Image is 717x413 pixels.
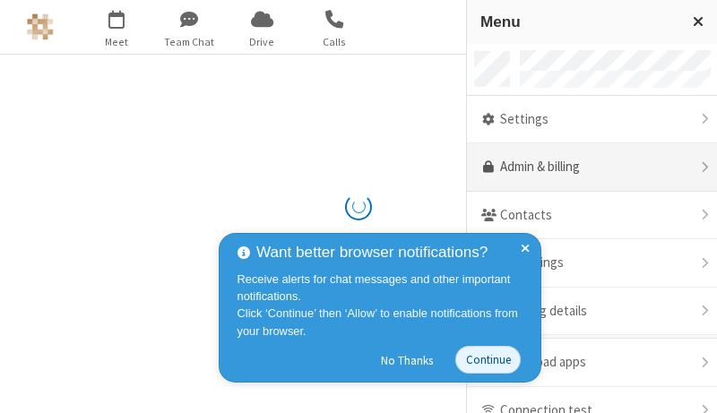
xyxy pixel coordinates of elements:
[229,34,296,50] span: Drive
[83,34,151,50] span: Meet
[301,34,368,50] span: Calls
[238,271,528,340] div: Receive alerts for chat messages and other important notifications. Click ‘Continue’ then ‘Allow’...
[372,346,443,374] button: No Thanks
[156,34,223,50] span: Team Chat
[480,13,677,30] h3: Menu
[467,192,717,240] div: Contacts
[27,13,54,40] img: Astra
[467,239,717,288] div: Recordings
[467,339,717,387] div: Download apps
[467,143,717,192] a: Admin & billing
[467,288,717,336] div: Meeting details
[256,241,488,264] span: Want better browser notifications?
[672,366,704,400] iframe: Chat
[467,96,717,144] div: Settings
[455,346,521,374] button: Continue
